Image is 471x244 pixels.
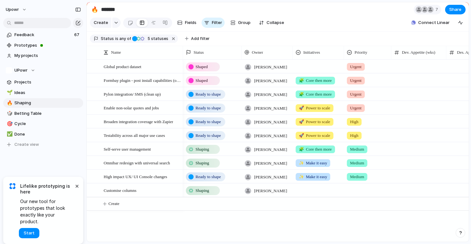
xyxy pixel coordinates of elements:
[196,146,209,153] span: Shaping
[14,100,81,106] span: Shaping
[445,5,466,14] button: Share
[299,161,304,165] span: ✨
[299,106,304,110] span: 🚀
[14,141,39,148] span: Create view
[108,201,119,207] span: Create
[181,34,213,43] button: Add filter
[191,36,210,42] span: Add filter
[6,6,19,13] span: upowr
[3,98,83,108] a: 🔥Shaping
[6,121,12,127] button: 🎯
[14,32,72,38] span: Feedback
[19,228,39,238] button: Start
[299,119,330,125] span: Power to scale
[299,174,304,179] span: ✨
[254,188,287,194] span: [PERSON_NAME]
[196,105,221,111] span: Ready to shape
[299,77,332,84] span: Core then more
[104,159,170,166] span: Omnibar redesign with universal search
[299,105,330,111] span: Power to scale
[132,35,170,42] button: 5 statuses
[101,36,114,42] span: Status
[252,49,263,56] span: Owner
[74,32,81,38] span: 67
[299,133,304,138] span: 🚀
[238,20,251,26] span: Group
[104,186,136,194] span: Customise columns
[350,132,358,139] span: High
[435,6,440,13] span: 7
[196,132,221,139] span: Ready to shape
[7,89,11,96] div: 🌱
[3,77,83,87] a: Projects
[299,119,304,124] span: 🚀
[90,4,100,15] button: 🔥
[227,18,254,28] button: Group
[14,79,81,85] span: Projects
[196,160,209,166] span: Shaping
[299,174,327,180] span: Make it easy
[299,147,304,152] span: 🧩
[118,36,131,42] span: any of
[196,64,208,70] span: Shaped
[3,109,83,118] a: 🎲Betting Table
[104,104,159,111] span: Enable non-solar quotes and jobs
[303,49,320,56] span: Initiatives
[299,91,332,98] span: Core then more
[20,198,74,225] span: Our new tool for prototypes that look exactly like your product.
[20,183,74,195] span: Lifelike prototyping is here
[3,119,83,129] div: 🎯Cycle
[402,49,435,56] span: Dev. Appetite (wks)
[94,20,108,26] span: Create
[254,146,287,153] span: [PERSON_NAME]
[418,20,450,26] span: Connect Linear
[6,90,12,96] button: 🌱
[115,36,118,42] span: is
[194,49,204,56] span: Status
[350,91,362,98] span: Urgent
[90,18,111,28] button: Create
[267,20,284,26] span: Collapse
[254,91,287,98] span: [PERSON_NAME]
[146,36,151,41] span: 5
[3,130,83,139] a: ✅Done
[254,78,287,84] span: [PERSON_NAME]
[350,174,364,180] span: Medium
[7,99,11,107] div: 🔥
[350,146,364,153] span: Medium
[196,119,221,125] span: Ready to shape
[202,18,225,28] button: Filter
[299,146,332,153] span: Core then more
[114,35,132,42] button: isany of
[350,160,364,166] span: Medium
[196,77,208,84] span: Shaped
[3,51,83,60] a: My projects
[299,160,327,166] span: Make it easy
[185,20,196,26] span: Fields
[449,6,461,13] span: Share
[355,49,367,56] span: Priority
[254,105,287,112] span: [PERSON_NAME]
[104,76,181,84] span: Formbay plugin - post install capabilities (overhang)
[104,173,167,180] span: High impact UX/ UI Console changes
[3,4,30,15] button: upowr
[3,66,83,75] button: UPowr
[24,230,35,236] span: Start
[146,36,168,42] span: statuses
[350,119,358,125] span: High
[104,63,141,70] span: Global product dataset
[3,88,83,98] a: 🌱Ideas
[6,100,12,106] button: 🔥
[14,42,81,49] span: Prototypes
[299,78,304,83] span: 🧩
[3,140,83,149] button: Create view
[104,90,161,98] span: Pylon integration/ SMS (clean up)
[196,174,221,180] span: Ready to shape
[14,67,28,74] span: UPowr
[111,49,121,56] span: Name
[299,132,330,139] span: Power to scale
[175,18,199,28] button: Fields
